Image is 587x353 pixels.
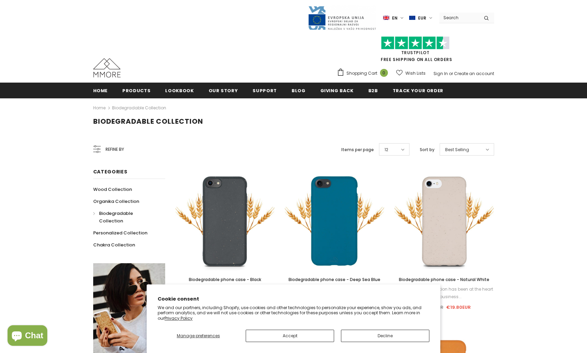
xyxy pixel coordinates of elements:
[368,87,378,94] span: B2B
[165,87,194,94] span: Lookbook
[99,210,133,224] span: Biodegradable Collection
[93,58,121,77] img: MMORE Cases
[396,67,426,79] a: Wish Lists
[405,70,426,77] span: Wish Lists
[418,15,426,22] span: EUR
[175,276,275,283] a: Biodegradable phone case - Black
[93,227,147,239] a: Personalized Collection
[164,315,193,321] a: Privacy Policy
[209,83,238,98] a: Our Story
[93,183,132,195] a: Wood Collection
[320,83,354,98] a: Giving back
[177,333,220,339] span: Manage preferences
[112,105,166,111] a: Biodegradable Collection
[393,87,443,94] span: Track your order
[285,276,384,283] a: Biodegradable phone case - Deep Sea Blue
[106,146,124,153] span: Refine by
[341,146,374,153] label: Items per page
[380,69,388,77] span: 0
[337,39,494,62] span: FREE SHIPPING ON ALL ORDERS
[158,295,429,303] h2: Cookie consent
[165,83,194,98] a: Lookbook
[93,242,135,248] span: Chakra Collection
[341,330,429,342] button: Decline
[439,13,479,23] input: Search Site
[93,186,132,193] span: Wood Collection
[399,277,489,282] span: Biodegradable phone case - Natural White
[384,146,388,153] span: 12
[122,83,150,98] a: Products
[393,83,443,98] a: Track your order
[394,285,494,301] div: Environmental protection has been at the heart of our business...
[93,104,106,112] a: Home
[394,276,494,283] a: Biodegradable phone case - Natural White
[292,87,306,94] span: Blog
[433,71,448,76] a: Sign In
[368,83,378,98] a: B2B
[93,230,147,236] span: Personalized Collection
[383,15,389,21] img: i-lang-1.png
[93,207,158,227] a: Biodegradable Collection
[346,70,377,77] span: Shopping Cart
[253,87,277,94] span: support
[320,87,354,94] span: Giving back
[93,87,108,94] span: Home
[308,15,376,21] a: Javni Razpis
[93,117,203,126] span: Biodegradable Collection
[93,198,139,205] span: Organika Collection
[446,304,471,311] span: €19.80EUR
[93,239,135,251] a: Chakra Collection
[93,195,139,207] a: Organika Collection
[158,330,239,342] button: Manage preferences
[454,71,494,76] a: Create an account
[93,83,108,98] a: Home
[308,5,376,31] img: Javni Razpis
[253,83,277,98] a: support
[381,36,450,50] img: Trust Pilot Stars
[337,68,391,78] a: Shopping Cart 0
[5,325,49,348] inbox-online-store-chat: Shopify online store chat
[392,15,398,22] span: en
[246,330,334,342] button: Accept
[449,71,453,76] span: or
[292,83,306,98] a: Blog
[289,277,380,282] span: Biodegradable phone case - Deep Sea Blue
[418,304,443,311] span: €26.90EUR
[401,50,430,56] a: Trustpilot
[209,87,238,94] span: Our Story
[122,87,150,94] span: Products
[445,146,469,153] span: Best Selling
[93,168,127,175] span: Categories
[420,146,435,153] label: Sort by
[189,277,261,282] span: Biodegradable phone case - Black
[158,305,429,321] p: We and our partners, including Shopify, use cookies and other technologies to personalize your ex...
